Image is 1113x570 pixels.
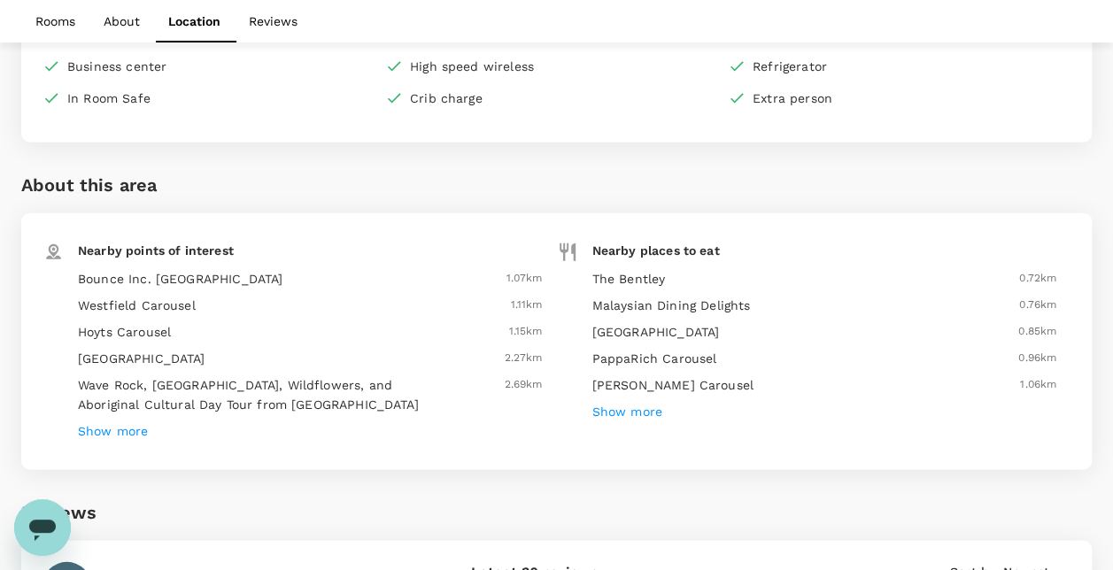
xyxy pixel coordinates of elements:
[426,270,542,289] span: 1.07 km
[426,350,542,369] span: 2.27 km
[753,58,827,75] span: Refrigerator
[1020,376,1056,396] span: 1.06 km
[592,376,754,396] h6: [PERSON_NAME] Carousel
[104,12,140,30] p: About
[21,498,97,527] h6: Reviews
[78,242,234,263] h6: Nearby points of interest
[592,297,751,316] h6: Malaysian Dining Delights
[78,376,426,415] h6: Wave Rock, [GEOGRAPHIC_DATA], Wildflowers, and Aboriginal Cultural Day Tour from [GEOGRAPHIC_DATA]
[78,323,426,343] h6: Hoyts Carousel
[410,89,483,107] span: Crib charge
[67,89,151,107] span: In Room Safe
[21,171,157,199] h6: About this area
[168,12,220,30] p: Location
[78,422,148,442] h6: Show more
[410,58,534,75] span: High speed wireless
[1018,350,1056,369] span: 0.96 km
[592,270,666,289] h6: The Bentley
[1019,270,1056,289] span: 0.72 km
[592,242,720,263] h6: Nearby places to eat
[249,12,298,30] p: Reviews
[78,297,426,316] h6: Westfield Carousel
[67,58,166,75] span: Business center
[426,376,542,415] span: 2.69 km
[14,499,71,556] iframe: Button to launch messaging window
[592,403,662,422] h6: Show more
[1018,323,1056,343] span: 0.85 km
[426,297,542,316] span: 1.11 km
[35,12,75,30] p: Rooms
[1019,297,1056,316] span: 0.76 km
[753,89,832,107] span: Extra person
[78,350,426,369] h6: [GEOGRAPHIC_DATA]
[426,323,542,343] span: 1.15 km
[78,270,426,289] h6: Bounce Inc. [GEOGRAPHIC_DATA]
[592,323,720,343] h6: [GEOGRAPHIC_DATA]
[592,350,717,369] h6: PappaRich Carousel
